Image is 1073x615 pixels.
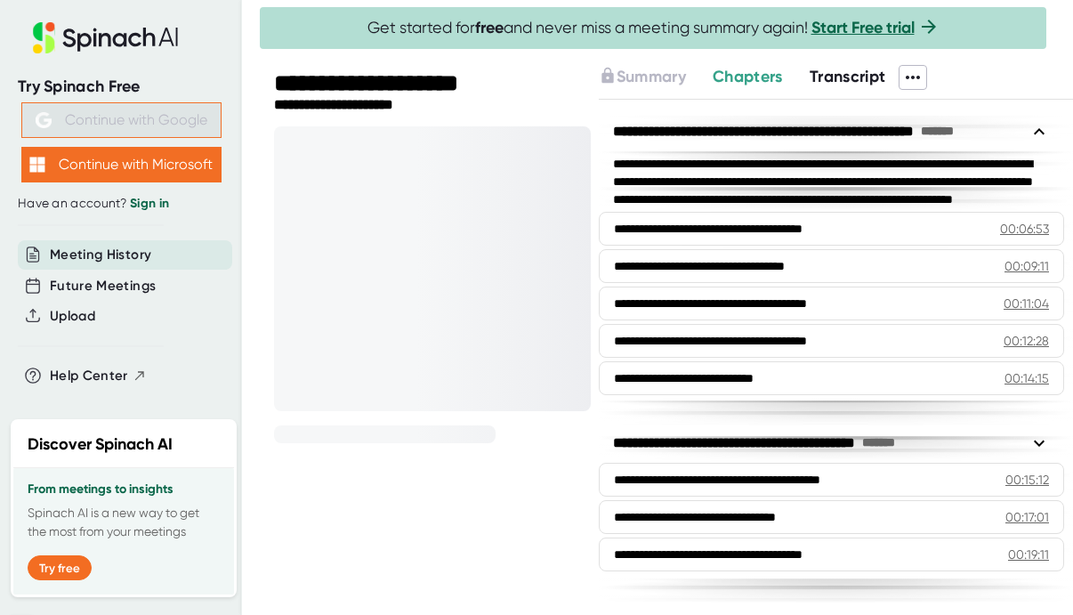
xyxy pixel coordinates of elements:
[713,67,783,86] span: Chapters
[18,196,224,212] div: Have an account?
[21,102,222,138] button: Continue with Google
[1000,220,1049,238] div: 00:06:53
[1004,257,1049,275] div: 00:09:11
[50,366,147,386] button: Help Center
[28,482,220,497] h3: From meetings to insights
[811,18,915,37] a: Start Free trial
[36,112,52,128] img: Aehbyd4JwY73AAAAAElFTkSuQmCC
[50,306,95,327] button: Upload
[50,245,151,265] button: Meeting History
[599,65,686,89] button: Summary
[810,65,886,89] button: Transcript
[130,196,169,211] a: Sign in
[50,366,128,386] span: Help Center
[28,555,92,580] button: Try free
[21,147,222,182] button: Continue with Microsoft
[50,276,156,296] button: Future Meetings
[1005,508,1049,526] div: 00:17:01
[1004,369,1049,387] div: 00:14:15
[1005,471,1049,489] div: 00:15:12
[28,504,220,541] p: Spinach AI is a new way to get the most from your meetings
[1004,295,1049,312] div: 00:11:04
[599,65,713,90] div: Upgrade to access
[367,18,940,38] span: Get started for and never miss a meeting summary again!
[810,67,886,86] span: Transcript
[1004,332,1049,350] div: 00:12:28
[617,67,686,86] span: Summary
[713,65,783,89] button: Chapters
[475,18,504,37] b: free
[18,77,224,97] div: Try Spinach Free
[28,433,173,457] h2: Discover Spinach AI
[1008,546,1049,563] div: 00:19:11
